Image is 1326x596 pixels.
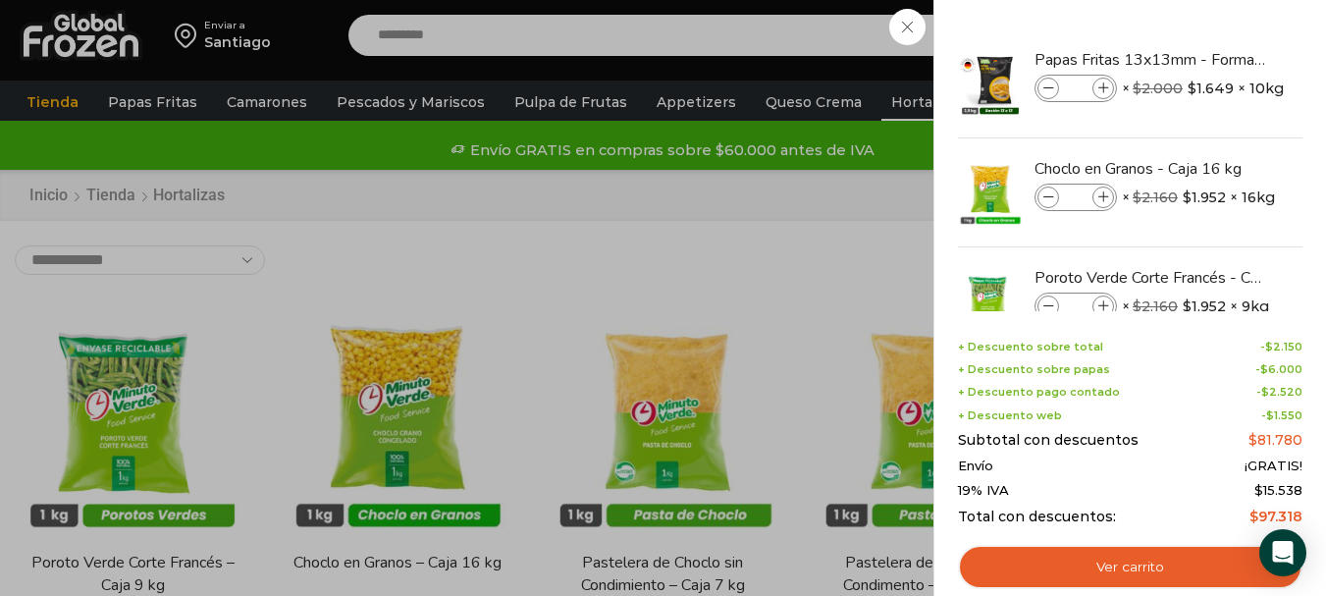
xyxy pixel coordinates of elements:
[1261,409,1302,422] span: -
[1133,189,1178,206] bdi: 2.160
[1260,341,1302,353] span: -
[1061,296,1090,317] input: Product quantity
[1183,297,1192,316] span: $
[1266,408,1274,422] span: $
[958,509,1116,525] span: Total con descuentos:
[1261,385,1302,399] bdi: 2.520
[1261,385,1269,399] span: $
[1249,508,1302,525] bdi: 97.318
[1034,267,1268,289] a: Poroto Verde Corte Francés - Caja 9 kg
[1254,482,1263,498] span: $
[1266,408,1302,422] bdi: 1.550
[1259,529,1306,576] div: Open Intercom Messenger
[958,409,1062,422] span: + Descuento web
[1260,362,1268,376] span: $
[1245,459,1302,474] span: ¡GRATIS!
[958,363,1110,376] span: + Descuento sobre papas
[1265,340,1273,353] span: $
[1183,188,1226,207] bdi: 1.952
[1122,75,1284,102] span: × × 10kg
[1248,431,1302,449] bdi: 81.780
[1256,386,1302,399] span: -
[1034,49,1268,71] a: Papas Fritas 13x13mm - Formato 2,5 kg - Caja 10 kg
[1122,184,1275,211] span: × × 16kg
[1061,187,1090,208] input: Product quantity
[1133,189,1141,206] span: $
[958,483,1009,499] span: 19% IVA
[1133,80,1183,97] bdi: 2.000
[1188,79,1234,98] bdi: 1.649
[958,386,1120,399] span: + Descuento pago contado
[958,341,1103,353] span: + Descuento sobre total
[1260,362,1302,376] bdi: 6.000
[1183,297,1226,316] bdi: 1.952
[1133,80,1141,97] span: $
[1122,293,1269,320] span: × × 9kg
[958,545,1302,590] a: Ver carrito
[1188,79,1196,98] span: $
[1265,340,1302,353] bdi: 2.150
[1183,188,1192,207] span: $
[958,459,993,474] span: Envío
[1061,78,1090,99] input: Product quantity
[1133,298,1141,315] span: $
[1133,298,1178,315] bdi: 2.160
[1034,158,1268,180] a: Choclo en Granos - Caja 16 kg
[1248,431,1257,449] span: $
[1255,363,1302,376] span: -
[1254,482,1302,498] span: 15.538
[958,432,1139,449] span: Subtotal con descuentos
[1249,508,1258,525] span: $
